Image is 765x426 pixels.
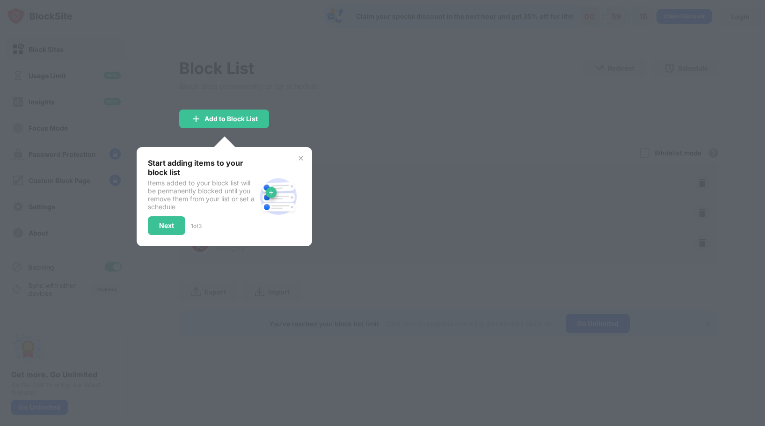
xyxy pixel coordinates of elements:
div: Add to Block List [204,115,258,123]
img: block-site.svg [256,174,301,219]
div: 1 of 3 [191,222,202,229]
img: x-button.svg [297,154,305,162]
div: Next [159,222,174,229]
div: Start adding items to your block list [148,158,256,177]
div: Items added to your block list will be permanently blocked until you remove them from your list o... [148,179,256,211]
